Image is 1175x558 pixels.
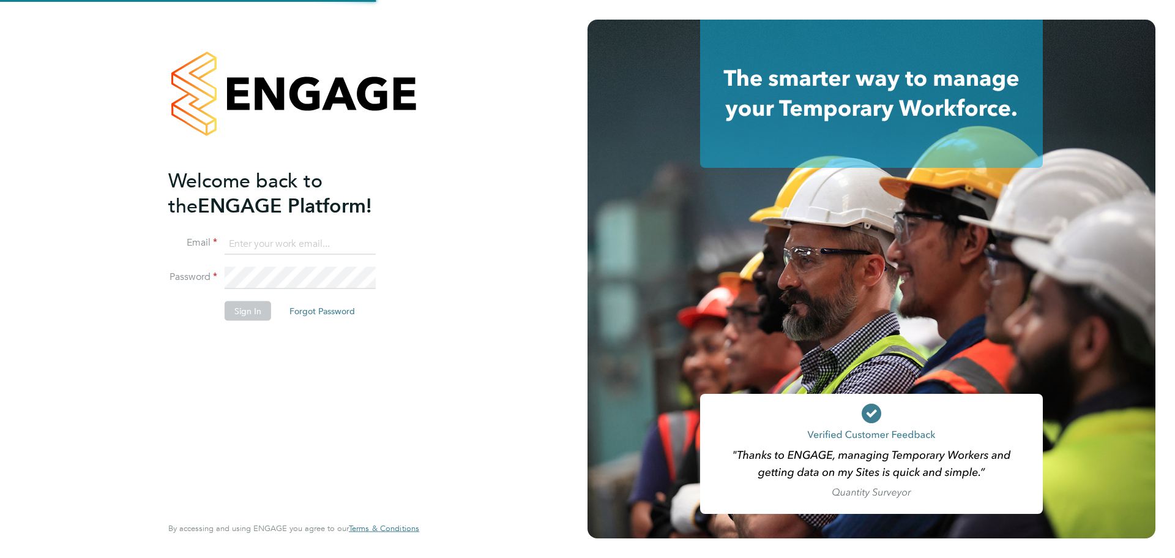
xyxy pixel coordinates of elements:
label: Password [168,271,217,284]
h2: ENGAGE Platform! [168,168,407,218]
a: Terms & Conditions [349,524,419,533]
span: By accessing and using ENGAGE you agree to our [168,523,419,533]
span: Welcome back to the [168,168,323,217]
button: Sign In [225,301,271,321]
input: Enter your work email... [225,233,376,255]
label: Email [168,236,217,249]
button: Forgot Password [280,301,365,321]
